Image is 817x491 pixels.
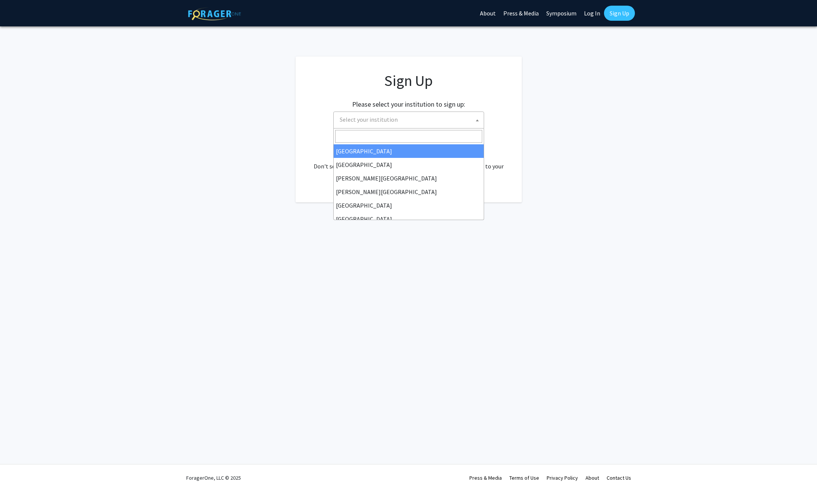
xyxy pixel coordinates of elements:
h1: Sign Up [311,72,507,90]
a: About [586,474,599,481]
img: ForagerOne Logo [188,7,241,20]
li: [GEOGRAPHIC_DATA] [334,199,484,212]
a: Contact Us [607,474,631,481]
a: Privacy Policy [547,474,578,481]
a: Sign Up [604,6,635,21]
li: [PERSON_NAME][GEOGRAPHIC_DATA] [334,185,484,199]
iframe: Chat [6,457,32,485]
input: Search [335,130,482,143]
div: Already have an account? . Don't see your institution? about bringing ForagerOne to your institut... [311,144,507,180]
h2: Please select your institution to sign up: [352,100,465,109]
div: ForagerOne, LLC © 2025 [186,465,241,491]
a: Press & Media [469,474,502,481]
li: [GEOGRAPHIC_DATA] [334,212,484,226]
li: [GEOGRAPHIC_DATA] [334,158,484,171]
a: Terms of Use [509,474,539,481]
span: Select your institution [337,112,484,127]
li: [GEOGRAPHIC_DATA] [334,144,484,158]
span: Select your institution [333,112,484,128]
li: [PERSON_NAME][GEOGRAPHIC_DATA] [334,171,484,185]
span: Select your institution [340,116,398,123]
